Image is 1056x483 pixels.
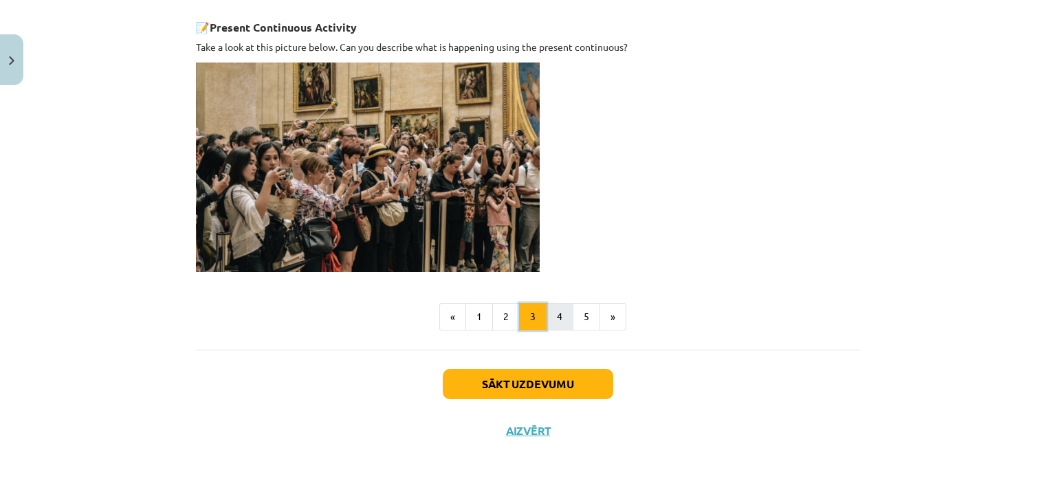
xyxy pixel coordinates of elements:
strong: Present Continuous Activity [210,20,357,34]
button: 3 [519,303,547,330]
img: icon-close-lesson-0947bae3869378f0d4975bcd49f059093ad1ed9edebbc8119c70593378902aed.svg [9,56,14,65]
p: Take a look at this picture below. Can you describe what is happening using the present continuous? [196,40,860,54]
button: « [439,303,466,330]
button: 2 [492,303,520,330]
button: Sākt uzdevumu [443,369,613,399]
h3: 📝 [196,10,860,36]
button: » [599,303,626,330]
button: 5 [573,303,600,330]
button: Aizvērt [502,424,554,438]
button: 4 [546,303,573,330]
button: 1 [465,303,493,330]
nav: Page navigation example [196,303,860,330]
